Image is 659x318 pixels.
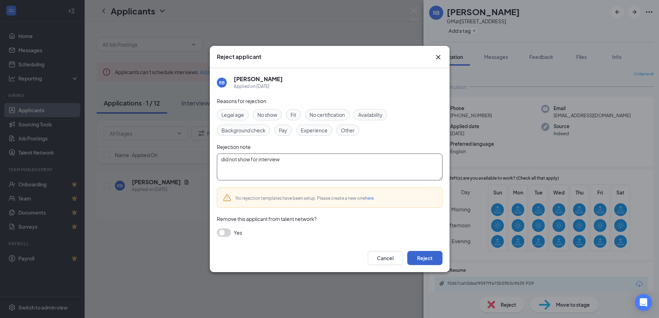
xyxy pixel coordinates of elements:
[236,196,375,201] span: No rejection templates have been setup. Please create a new one .
[368,251,403,265] button: Cancel
[635,294,652,311] div: Open Intercom Messenger
[217,98,266,104] span: Reasons for rejection
[301,126,328,134] span: Experience
[234,75,283,83] h5: [PERSON_NAME]
[217,216,317,222] span: Remove this applicant from talent network?
[219,80,225,86] div: RB
[234,83,283,90] div: Applied on [DATE]
[217,144,251,150] span: Rejection note
[407,251,443,265] button: Reject
[217,53,261,61] h3: Reject applicant
[217,154,443,180] textarea: did not show for interview
[221,111,244,119] span: Legal age
[223,193,231,202] svg: Warning
[434,53,443,61] button: Close
[365,196,374,201] a: here
[234,228,242,237] span: Yes
[358,111,383,119] span: Availability
[434,53,443,61] svg: Cross
[341,126,355,134] span: Other
[257,111,277,119] span: No show
[291,111,296,119] span: Fit
[310,111,345,119] span: No certification
[279,126,287,134] span: Pay
[221,126,266,134] span: Background check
